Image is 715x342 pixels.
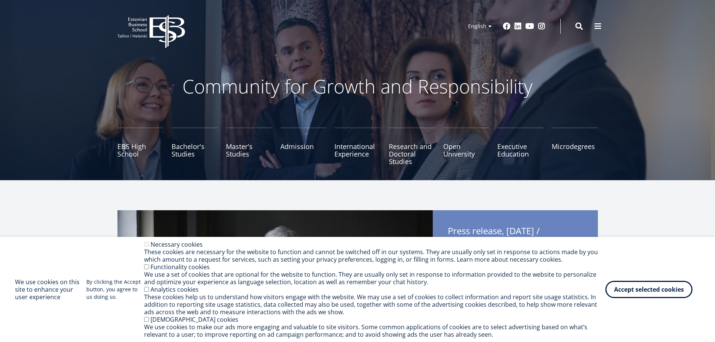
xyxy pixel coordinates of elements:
a: Linkedin [514,23,522,30]
a: International Experience [334,128,381,165]
button: Accept selected cookies [605,281,692,298]
a: Facebook [503,23,510,30]
div: We use a set of cookies that are optional for the website to function. They are usually only set ... [144,271,605,286]
a: Microdegrees [552,128,598,165]
p: Community for Growth and Responsibility [159,75,557,98]
div: We use cookies to make our ads more engaging and valuable to site visitors. Some common applicati... [144,323,605,338]
div: These cookies are necessary for the website to function and cannot be switched off in our systems... [144,248,605,263]
p: By clicking the Accept button, you agree to us doing so. [86,278,144,301]
a: EBS High School [117,128,164,165]
a: Master's Studies [226,128,272,165]
label: [DEMOGRAPHIC_DATA] cookies [151,315,238,324]
a: Executive Education [497,128,543,165]
h2: We use cookies on this site to enhance your user experience [15,278,86,301]
a: Instagram [538,23,545,30]
a: Admission [280,128,327,165]
a: Open University [443,128,489,165]
a: Youtube [525,23,534,30]
label: Necessary cookies [151,240,203,249]
div: These cookies help us to understand how visitors engage with the website. We may use a set of coo... [144,293,605,316]
label: Analytics cookies [151,285,199,294]
span: Press release, [DATE] / [448,225,583,250]
span: Nobel Laureate [PERSON_NAME] to Deliver Lecture at [GEOGRAPHIC_DATA] [448,237,583,248]
a: Research and Doctoral Studies [389,128,435,165]
label: Functionality cookies [151,263,210,271]
a: Bachelor's Studies [172,128,218,165]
